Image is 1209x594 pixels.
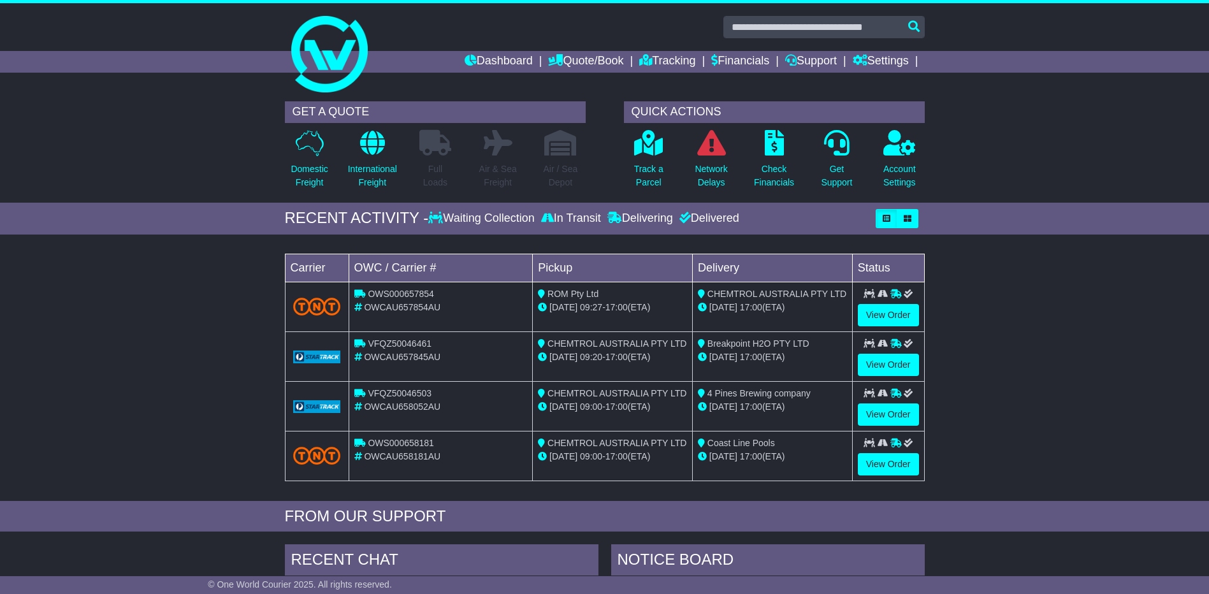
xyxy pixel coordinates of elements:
[538,450,687,463] div: - (ETA)
[364,402,440,412] span: OWCAU658052AU
[709,402,737,412] span: [DATE]
[695,163,727,189] p: Network Delays
[368,289,434,299] span: OWS000657854
[698,450,847,463] div: (ETA)
[580,451,602,461] span: 09:00
[754,163,794,189] p: Check Financials
[538,212,604,226] div: In Transit
[707,338,809,349] span: Breakpoint H2O PTY LTD
[547,338,686,349] span: CHEMTROL AUSTRALIA PTY LTD
[709,352,737,362] span: [DATE]
[368,438,434,448] span: OWS000658181
[785,51,837,73] a: Support
[605,451,628,461] span: 17:00
[853,51,909,73] a: Settings
[883,163,916,189] p: Account Settings
[347,129,398,196] a: InternationalFreight
[740,302,762,312] span: 17:00
[364,352,440,362] span: OWCAU657845AU
[633,129,664,196] a: Track aParcel
[707,289,846,299] span: CHEMTROL AUSTRALIA PTY LTD
[293,447,341,464] img: TNT_Domestic.png
[698,301,847,314] div: (ETA)
[285,209,429,228] div: RECENT ACTIVITY -
[676,212,739,226] div: Delivered
[285,507,925,526] div: FROM OUR SUPPORT
[858,453,919,475] a: View Order
[707,388,811,398] span: 4 Pines Brewing company
[549,352,577,362] span: [DATE]
[605,352,628,362] span: 17:00
[419,163,451,189] p: Full Loads
[709,302,737,312] span: [DATE]
[707,438,775,448] span: Coast Line Pools
[711,51,769,73] a: Financials
[580,402,602,412] span: 09:00
[368,388,431,398] span: VFQZ50046503
[290,129,328,196] a: DomesticFreight
[547,388,686,398] span: CHEMTROL AUSTRALIA PTY LTD
[547,289,598,299] span: ROM Pty Ltd
[364,302,440,312] span: OWCAU657854AU
[605,302,628,312] span: 17:00
[821,163,852,189] p: Get Support
[465,51,533,73] a: Dashboard
[580,352,602,362] span: 09:20
[740,352,762,362] span: 17:00
[698,400,847,414] div: (ETA)
[740,451,762,461] span: 17:00
[291,163,328,189] p: Domestic Freight
[293,298,341,315] img: TNT_Domestic.png
[364,451,440,461] span: OWCAU658181AU
[208,579,392,590] span: © One World Courier 2025. All rights reserved.
[538,351,687,364] div: - (ETA)
[349,254,533,282] td: OWC / Carrier #
[692,254,852,282] td: Delivery
[285,254,349,282] td: Carrier
[368,338,431,349] span: VFQZ50046461
[740,402,762,412] span: 17:00
[293,351,341,363] img: GetCarrierServiceLogo
[604,212,676,226] div: Delivering
[293,400,341,413] img: GetCarrierServiceLogo
[858,403,919,426] a: View Order
[549,451,577,461] span: [DATE]
[709,451,737,461] span: [DATE]
[549,402,577,412] span: [DATE]
[820,129,853,196] a: GetSupport
[605,402,628,412] span: 17:00
[548,51,623,73] a: Quote/Book
[694,129,728,196] a: NetworkDelays
[479,163,517,189] p: Air & Sea Freight
[348,163,397,189] p: International Freight
[428,212,537,226] div: Waiting Collection
[852,254,924,282] td: Status
[611,544,925,579] div: NOTICE BOARD
[624,101,925,123] div: QUICK ACTIONS
[634,163,663,189] p: Track a Parcel
[285,101,586,123] div: GET A QUOTE
[538,301,687,314] div: - (ETA)
[544,163,578,189] p: Air / Sea Depot
[580,302,602,312] span: 09:27
[639,51,695,73] a: Tracking
[533,254,693,282] td: Pickup
[538,400,687,414] div: - (ETA)
[883,129,916,196] a: AccountSettings
[698,351,847,364] div: (ETA)
[549,302,577,312] span: [DATE]
[285,544,598,579] div: RECENT CHAT
[547,438,686,448] span: CHEMTROL AUSTRALIA PTY LTD
[858,304,919,326] a: View Order
[753,129,795,196] a: CheckFinancials
[858,354,919,376] a: View Order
